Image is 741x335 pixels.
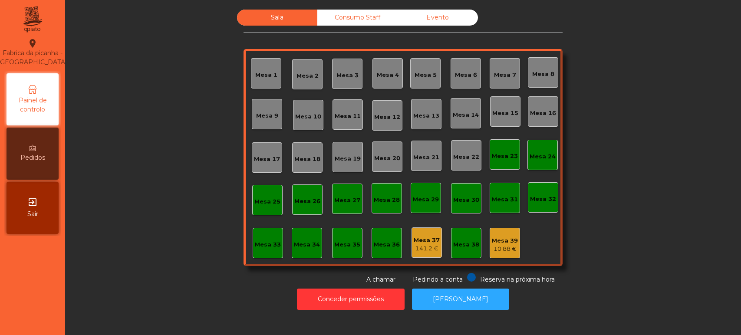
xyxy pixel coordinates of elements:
span: Painel de controlo [9,96,56,114]
div: Mesa 37 [414,236,440,245]
div: Mesa 29 [413,195,439,204]
div: Mesa 4 [377,71,399,79]
div: Mesa 8 [532,70,554,79]
div: Mesa 26 [294,197,320,206]
div: Mesa 33 [255,240,281,249]
div: 10.88 € [492,245,518,253]
div: Mesa 13 [413,112,439,120]
i: exit_to_app [27,197,38,207]
span: Sair [27,210,38,219]
div: Mesa 14 [453,111,479,119]
div: Mesa 27 [334,196,360,205]
div: Mesa 38 [453,240,479,249]
div: Mesa 1 [255,71,277,79]
div: Mesa 2 [296,72,319,80]
div: Mesa 30 [453,196,479,204]
i: location_on [27,38,38,49]
div: Mesa 15 [492,109,518,118]
div: Mesa 32 [530,195,556,204]
div: Consumo Staff [317,10,398,26]
div: Mesa 11 [335,112,361,121]
button: [PERSON_NAME] [412,289,509,310]
div: Mesa 10 [295,112,321,121]
div: Mesa 25 [254,197,280,206]
div: Mesa 3 [336,71,359,80]
div: Mesa 5 [415,71,437,79]
div: Mesa 17 [254,155,280,164]
div: Mesa 7 [494,71,516,79]
div: Mesa 23 [492,152,518,161]
img: qpiato [22,4,43,35]
div: Evento [398,10,478,26]
span: A chamar [366,276,395,283]
div: Mesa 22 [453,153,479,161]
span: Pedidos [20,153,45,162]
div: Mesa 6 [455,71,477,79]
div: Mesa 19 [335,154,361,163]
div: Mesa 36 [374,240,400,249]
div: Mesa 39 [492,236,518,245]
span: Pedindo a conta [413,276,463,283]
div: Mesa 34 [294,240,320,249]
div: Sala [237,10,317,26]
div: Mesa 35 [334,240,360,249]
div: Mesa 12 [374,113,400,122]
button: Conceder permissões [297,289,405,310]
span: Reserva na próxima hora [480,276,555,283]
div: Mesa 31 [492,195,518,204]
div: Mesa 21 [413,153,439,162]
div: Mesa 16 [530,109,556,118]
div: Mesa 18 [294,155,320,164]
div: Mesa 24 [530,152,556,161]
div: Mesa 28 [374,196,400,204]
div: Mesa 9 [256,112,278,120]
div: Mesa 20 [374,154,400,163]
div: 141.2 € [414,244,440,253]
